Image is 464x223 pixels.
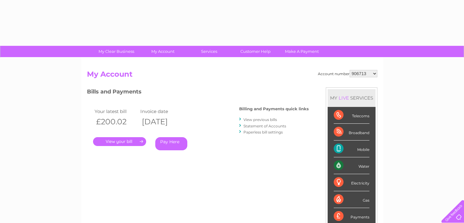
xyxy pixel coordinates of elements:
[184,46,234,57] a: Services
[93,107,139,115] td: Your latest bill
[334,157,369,174] div: Water
[87,70,377,82] h2: My Account
[243,117,277,122] a: View previous bills
[334,174,369,191] div: Electricity
[155,137,187,150] a: Pay Here
[334,141,369,157] div: Mobile
[93,115,139,128] th: £200.02
[139,107,185,115] td: Invoice date
[318,70,377,77] div: Account number
[334,107,369,124] div: Telecoms
[93,137,146,146] a: .
[243,130,283,134] a: Paperless bill settings
[230,46,281,57] a: Customer Help
[91,46,142,57] a: My Clear Business
[328,89,376,107] div: MY SERVICES
[87,87,309,98] h3: Bills and Payments
[277,46,327,57] a: Make A Payment
[334,191,369,208] div: Gas
[337,95,350,101] div: LIVE
[334,124,369,141] div: Broadband
[239,107,309,111] h4: Billing and Payments quick links
[139,115,185,128] th: [DATE]
[243,124,286,128] a: Statement of Accounts
[138,46,188,57] a: My Account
